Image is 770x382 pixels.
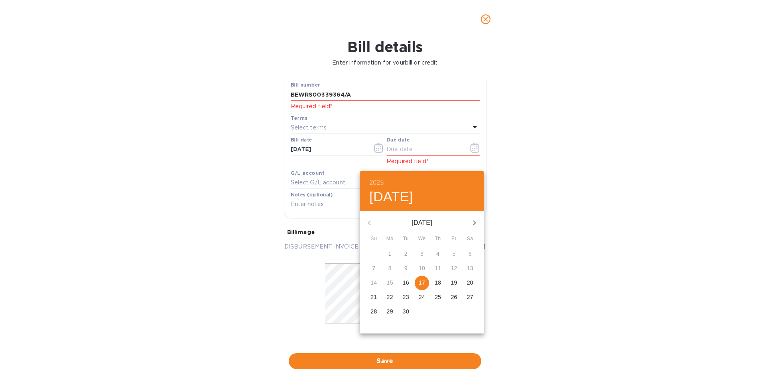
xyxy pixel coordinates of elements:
[399,235,413,243] span: Tu
[379,218,465,228] p: [DATE]
[399,305,413,319] button: 30
[419,279,425,287] p: 17
[387,307,393,315] p: 29
[451,293,457,301] p: 26
[447,235,461,243] span: Fr
[463,235,477,243] span: Sa
[435,279,441,287] p: 18
[415,290,429,305] button: 24
[447,290,461,305] button: 26
[415,276,429,290] button: 17
[369,188,413,205] button: [DATE]
[387,293,393,301] p: 22
[371,307,377,315] p: 28
[431,276,445,290] button: 18
[447,276,461,290] button: 19
[403,307,409,315] p: 30
[399,290,413,305] button: 23
[403,279,409,287] p: 16
[431,235,445,243] span: Th
[467,279,473,287] p: 20
[467,293,473,301] p: 27
[367,290,381,305] button: 21
[435,293,441,301] p: 25
[419,293,425,301] p: 24
[463,290,477,305] button: 27
[367,305,381,319] button: 28
[451,279,457,287] p: 19
[383,235,397,243] span: Mo
[371,293,377,301] p: 21
[415,235,429,243] span: We
[367,235,381,243] span: Su
[463,276,477,290] button: 20
[399,276,413,290] button: 16
[369,177,384,188] button: 2025
[431,290,445,305] button: 25
[403,293,409,301] p: 23
[383,305,397,319] button: 29
[383,290,397,305] button: 22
